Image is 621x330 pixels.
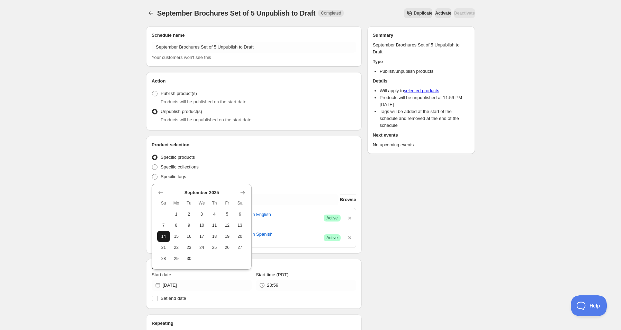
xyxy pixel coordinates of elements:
[146,8,156,18] button: Schedules
[208,209,221,220] button: Thursday September 4 2025
[221,231,234,242] button: Friday September 19 2025
[326,235,338,241] span: Active
[186,223,193,228] span: 9
[160,200,167,206] span: Su
[198,211,205,217] span: 3
[183,253,196,264] button: Tuesday September 30 2025
[404,8,432,18] button: Secondary action label
[211,245,218,250] span: 25
[211,200,218,206] span: Th
[208,198,221,209] th: Thursday
[435,10,451,16] span: Activate
[208,220,221,231] button: Thursday September 11 2025
[173,245,180,250] span: 22
[340,196,356,203] span: Browse
[161,174,186,179] span: Specific tags
[211,211,218,217] span: 4
[152,272,171,277] span: Start date
[373,132,469,139] h2: Next events
[373,78,469,85] h2: Details
[234,220,246,231] button: Saturday September 13 2025
[321,10,341,16] span: Completed
[236,200,244,206] span: Sa
[236,223,244,228] span: 13
[173,211,180,217] span: 1
[221,242,234,253] button: Friday September 26 2025
[186,256,193,261] span: 30
[173,223,180,228] span: 8
[256,272,288,277] span: Start time (PDT)
[195,220,208,231] button: Wednesday September 10 2025
[183,209,196,220] button: Tuesday September 2 2025
[170,253,183,264] button: Monday September 29 2025
[152,141,356,148] h2: Product selection
[170,209,183,220] button: Monday September 1 2025
[380,68,469,75] li: Publish/unpublish products
[183,242,196,253] button: Tuesday September 23 2025
[224,211,231,217] span: 5
[195,209,208,220] button: Wednesday September 3 2025
[195,231,208,242] button: Wednesday September 17 2025
[161,109,202,114] span: Unpublish product(s)
[195,242,208,253] button: Wednesday September 24 2025
[571,295,607,316] iframe: Toggle Customer Support
[236,211,244,217] span: 6
[157,198,170,209] th: Sunday
[211,223,218,228] span: 11
[160,256,167,261] span: 28
[221,220,234,231] button: Friday September 12 2025
[198,245,205,250] span: 24
[414,10,432,16] span: Duplicate
[152,55,211,60] span: Your customers won't see this
[224,200,231,206] span: Fr
[173,256,180,261] span: 29
[173,234,180,239] span: 15
[152,264,356,271] h2: Active dates
[161,155,195,160] span: Specific products
[221,198,234,209] th: Friday
[160,234,167,239] span: 14
[236,234,244,239] span: 20
[186,200,193,206] span: Tu
[373,58,469,65] h2: Type
[161,91,197,96] span: Publish product(s)
[198,200,205,206] span: We
[157,231,170,242] button: Sunday September 14 2025
[157,9,315,17] span: September Brochures Set of 5 Unpublish to Draft
[234,242,246,253] button: Saturday September 27 2025
[373,42,469,55] p: September Brochures Set of 5 Unpublish to Draft
[380,87,469,94] li: Will apply to
[170,220,183,231] button: Monday September 8 2025
[186,234,193,239] span: 16
[183,198,196,209] th: Tuesday
[183,220,196,231] button: Tuesday September 9 2025
[161,296,186,301] span: Set end date
[170,242,183,253] button: Monday September 22 2025
[160,223,167,228] span: 7
[435,8,451,18] button: Activate
[195,198,208,209] th: Wednesday
[236,245,244,250] span: 27
[224,245,231,250] span: 26
[340,194,356,205] button: Browse
[198,223,205,228] span: 10
[404,88,439,93] a: selected products
[326,215,338,221] span: Active
[224,234,231,239] span: 19
[221,209,234,220] button: Friday September 5 2025
[157,253,170,264] button: Sunday September 28 2025
[152,32,356,39] h2: Schedule name
[234,231,246,242] button: Saturday September 20 2025
[238,188,247,198] button: Show next month, October 2025
[183,231,196,242] button: Tuesday September 16 2025
[211,234,218,239] span: 18
[373,32,469,39] h2: Summary
[173,200,180,206] span: Mo
[186,245,193,250] span: 23
[373,141,469,148] p: No upcoming events
[208,231,221,242] button: Thursday September 18 2025
[208,242,221,253] button: Thursday September 25 2025
[161,117,251,122] span: Products will be unpublished on the start date
[161,164,199,170] span: Specific collections
[152,78,356,85] h2: Action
